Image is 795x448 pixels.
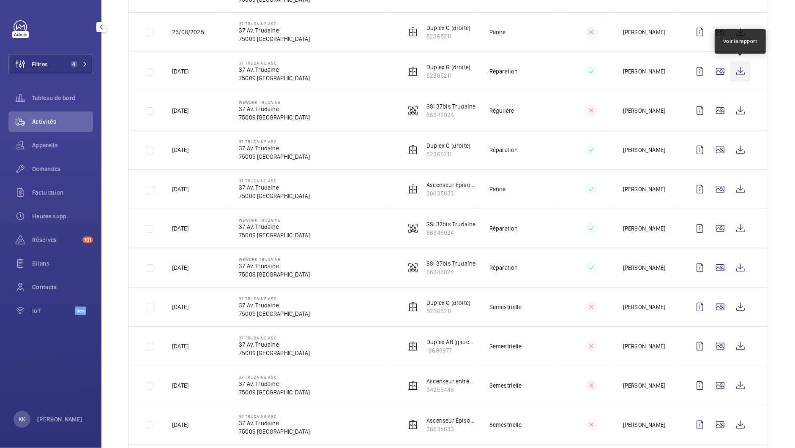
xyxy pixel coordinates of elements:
[239,217,310,223] p: WeWork Trudaine
[426,425,476,433] p: 36635633
[426,416,476,425] p: Ascenseur Épisode
[239,231,310,239] p: 75009 [GEOGRAPHIC_DATA]
[489,67,518,76] p: Réparation
[426,346,476,355] p: 16698977
[239,270,310,279] p: 75009 [GEOGRAPHIC_DATA]
[623,381,665,390] p: [PERSON_NAME]
[426,32,470,41] p: 52365211
[8,54,93,74] button: Filtres4
[239,144,310,152] p: 37 Av. Trudaine
[426,111,475,119] p: 66346024
[408,341,418,351] img: elevator.svg
[82,236,93,243] span: 101
[426,338,476,346] p: Duplex AB (gauche)
[239,375,310,380] p: 37 Trudaine Asc
[172,342,189,350] p: [DATE]
[239,192,310,200] p: 75009 [GEOGRAPHIC_DATA]
[172,106,189,115] p: [DATE]
[408,66,418,76] img: elevator.svg
[408,27,418,37] img: elevator.svg
[426,141,470,150] p: Duplex G (droite)
[32,165,93,173] span: Demandes
[239,223,310,231] p: 37 Av. Trudaine
[426,307,470,315] p: 52365211
[32,212,93,220] span: Heures supp.
[239,152,310,161] p: 75009 [GEOGRAPHIC_DATA]
[489,28,506,36] p: Panne
[426,377,476,386] p: Ascenseur entrée (droite)
[32,94,93,102] span: Tableau de bord
[408,302,418,312] img: elevator.svg
[239,105,310,113] p: 37 Av. Trudaine
[239,310,310,318] p: 75009 [GEOGRAPHIC_DATA]
[623,67,665,76] p: [PERSON_NAME]
[172,146,189,154] p: [DATE]
[239,65,310,74] p: 37 Av. Trudaine
[426,189,476,198] p: 36635633
[623,146,665,154] p: [PERSON_NAME]
[623,263,665,272] p: [PERSON_NAME]
[426,268,475,276] p: 66346024
[623,106,665,115] p: [PERSON_NAME]
[32,259,93,268] span: Bilans
[239,380,310,388] p: 37 Av. Trudaine
[172,185,189,193] p: [DATE]
[239,349,310,357] p: 75009 [GEOGRAPHIC_DATA]
[37,415,83,424] p: [PERSON_NAME]
[426,259,475,268] p: SSI 37bis Trudaine
[32,236,79,244] span: Réserves
[32,60,48,68] span: Filtres
[489,263,518,272] p: Réparation
[239,178,310,183] p: 37 Trudaine Asc
[426,220,475,228] p: SSI 37bis Trudaine
[408,263,418,273] img: fire_alarm.svg
[239,427,310,436] p: 75009 [GEOGRAPHIC_DATA]
[172,303,189,311] p: [DATE]
[426,228,475,237] p: 66346024
[172,421,189,429] p: [DATE]
[32,141,93,149] span: Appareils
[623,224,665,233] p: [PERSON_NAME]
[239,35,310,43] p: 75009 [GEOGRAPHIC_DATA]
[32,188,93,197] span: Facturation
[426,63,470,71] p: Duplex G (droite)
[489,106,514,115] p: Régulière
[489,342,522,350] p: Semestrielle
[239,340,310,349] p: 37 Av. Trudaine
[239,100,310,105] p: WeWork Trudaine
[489,421,522,429] p: Semestrielle
[239,388,310,396] p: 75009 [GEOGRAPHIC_DATA]
[172,28,204,36] p: 25/08/2025
[489,185,506,193] p: Panne
[623,28,665,36] p: [PERSON_NAME]
[71,61,77,68] span: 4
[239,74,310,82] p: 75009 [GEOGRAPHIC_DATA]
[426,71,470,80] p: 52365211
[623,303,665,311] p: [PERSON_NAME]
[408,184,418,194] img: elevator.svg
[426,24,470,32] p: Duplex G (droite)
[723,38,757,45] div: Voir le rapport
[408,380,418,391] img: elevator.svg
[172,67,189,76] p: [DATE]
[239,257,310,262] p: WeWork Trudaine
[408,223,418,234] img: fire_alarm.svg
[489,381,522,390] p: Semestrielle
[172,381,189,390] p: [DATE]
[239,21,310,26] p: 37 Trudaine Asc
[239,60,310,65] p: 37 Trudaine Asc
[623,185,665,193] p: [PERSON_NAME]
[239,113,310,122] p: 75009 [GEOGRAPHIC_DATA]
[239,183,310,192] p: 37 Av. Trudaine
[32,117,93,126] span: Activités
[426,386,476,394] p: 34255446
[239,301,310,310] p: 37 Av. Trudaine
[239,296,310,301] p: 37 Trudaine Asc
[408,106,418,116] img: fire_alarm.svg
[426,181,476,189] p: Ascenseur Épisode
[32,307,75,315] span: IoT
[239,139,310,144] p: 37 Trudaine Asc
[489,146,518,154] p: Réparation
[32,283,93,291] span: Contacts
[172,263,189,272] p: [DATE]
